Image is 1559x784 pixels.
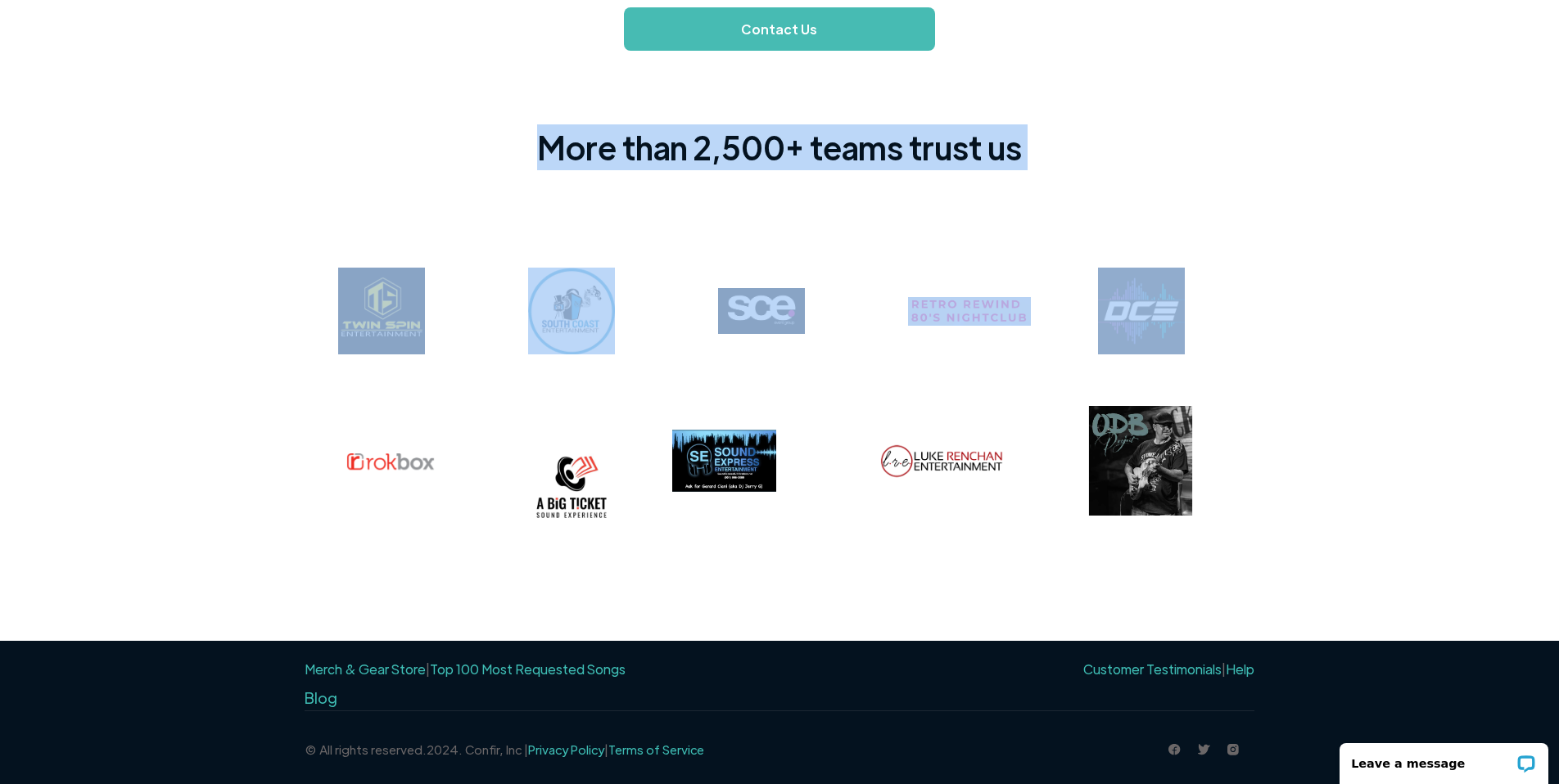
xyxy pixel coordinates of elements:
[608,741,704,757] a: Terms of Service
[305,660,426,678] a: Merch & Gear Store
[430,660,626,678] a: Top 100 Most Requested Songs
[305,657,626,682] div: |
[1329,732,1559,784] iframe: LiveChat chat widget
[537,124,1022,170] div: More than 2,500+ teams trust us
[1083,660,1222,678] a: Customer Testimonials
[305,688,337,707] a: Blog
[528,741,604,757] a: Privacy Policy
[1226,660,1254,678] a: Help
[1078,657,1254,682] div: |
[624,7,936,51] a: Contact Us
[305,737,704,762] div: © All rights reserved.2024. Confir, Inc | |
